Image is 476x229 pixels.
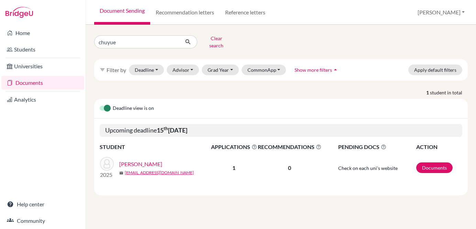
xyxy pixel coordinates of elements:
[1,26,84,40] a: Home
[100,124,462,137] h5: Upcoming deadline
[426,89,430,96] strong: 1
[100,67,105,72] i: filter_list
[164,126,168,131] sup: th
[1,59,84,73] a: Universities
[295,67,332,73] span: Show more filters
[119,160,162,168] a: [PERSON_NAME]
[1,76,84,90] a: Documents
[129,65,164,75] button: Deadline
[211,143,257,151] span: APPLICATIONS
[1,197,84,211] a: Help center
[5,7,33,18] img: Bridge-U
[414,6,468,19] button: [PERSON_NAME]
[1,93,84,106] a: Analytics
[113,104,154,113] span: Deadline view is on
[258,164,321,172] p: 0
[202,65,239,75] button: Grad Year
[100,171,114,179] p: 2025
[332,66,339,73] i: arrow_drop_up
[408,65,462,75] button: Apply default filters
[242,65,286,75] button: CommonApp
[338,165,398,171] span: Check on each uni's website
[416,142,462,151] th: ACTION
[167,65,199,75] button: Advisor
[100,142,211,151] th: STUDENT
[232,164,235,171] b: 1
[119,171,123,175] span: mail
[416,162,453,173] a: Documents
[197,33,235,51] button: Clear search
[100,157,114,171] img: Wang, Chuyue
[94,35,179,48] input: Find student by name...
[258,143,321,151] span: RECOMMENDATIONS
[107,67,126,73] span: Filter by
[289,65,345,75] button: Show more filtersarrow_drop_up
[1,43,84,56] a: Students
[430,89,468,96] span: student in total
[338,143,416,151] span: PENDING DOCS
[125,170,194,176] a: [EMAIL_ADDRESS][DOMAIN_NAME]
[157,126,187,134] b: 15 [DATE]
[1,214,84,228] a: Community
